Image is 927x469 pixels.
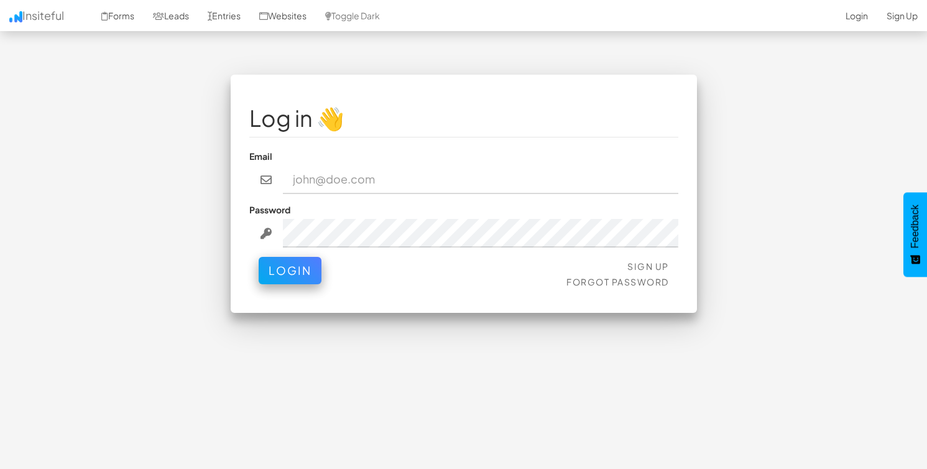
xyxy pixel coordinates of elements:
[566,276,669,287] a: Forgot Password
[9,11,22,22] img: icon.png
[910,205,921,248] span: Feedback
[259,257,321,284] button: Login
[249,203,290,216] label: Password
[249,106,678,131] h1: Log in 👋
[283,165,678,194] input: john@doe.com
[627,261,669,272] a: Sign Up
[903,192,927,277] button: Feedback - Show survey
[249,150,272,162] label: Email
